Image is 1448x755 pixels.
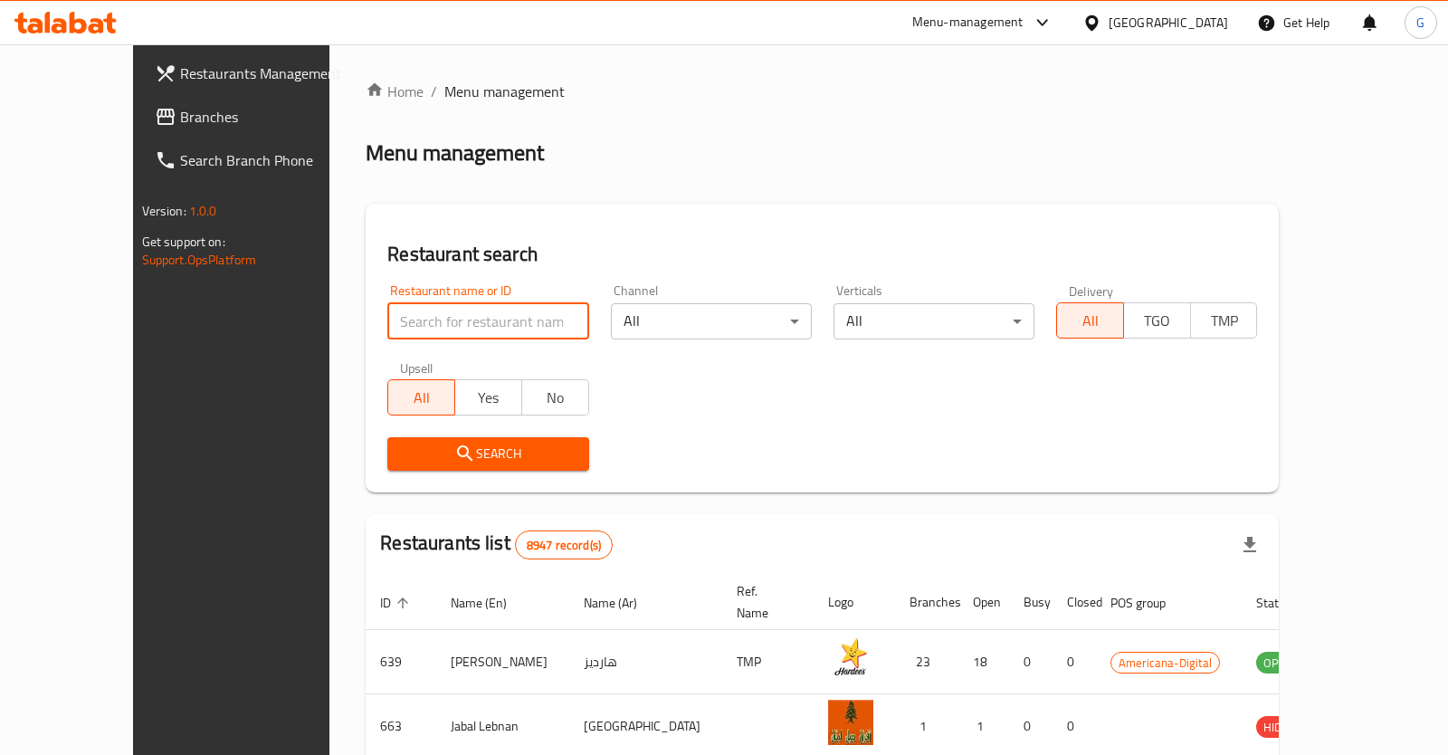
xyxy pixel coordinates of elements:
[1123,302,1191,339] button: TGO
[180,62,360,84] span: Restaurants Management
[402,443,574,465] span: Search
[1110,592,1189,614] span: POS group
[366,630,436,694] td: 639
[387,379,455,416] button: All
[895,575,958,630] th: Branches
[180,106,360,128] span: Branches
[366,81,424,102] a: Home
[1069,284,1114,297] label: Delivery
[400,361,433,374] label: Upsell
[1131,308,1184,334] span: TGO
[895,630,958,694] td: 23
[521,379,589,416] button: No
[529,385,582,411] span: No
[142,199,186,223] span: Version:
[958,630,1009,694] td: 18
[1111,653,1219,674] span: Americana-Digital
[1190,302,1258,339] button: TMP
[366,139,544,167] h2: Menu management
[1053,630,1096,694] td: 0
[828,700,873,745] img: Jabal Lebnan
[722,630,814,694] td: TMP
[958,575,1009,630] th: Open
[387,303,588,339] input: Search for restaurant name or ID..
[584,592,661,614] span: Name (Ar)
[189,199,217,223] span: 1.0.0
[366,81,1279,102] nav: breadcrumb
[1256,653,1300,674] span: OPEN
[1416,13,1424,33] span: G
[814,575,895,630] th: Logo
[462,385,515,411] span: Yes
[140,52,375,95] a: Restaurants Management
[387,437,588,471] button: Search
[569,630,722,694] td: هارديز
[1053,575,1096,630] th: Closed
[1009,630,1053,694] td: 0
[1256,716,1310,738] div: HIDDEN
[436,630,569,694] td: [PERSON_NAME]
[1198,308,1251,334] span: TMP
[140,95,375,139] a: Branches
[828,636,873,681] img: Hardee's
[834,303,1034,339] div: All
[1056,302,1124,339] button: All
[912,12,1024,33] div: Menu-management
[737,580,792,624] span: Ref. Name
[380,530,613,559] h2: Restaurants list
[1228,523,1272,567] div: Export file
[395,385,448,411] span: All
[387,241,1257,268] h2: Restaurant search
[1109,13,1228,33] div: [GEOGRAPHIC_DATA]
[444,81,565,102] span: Menu management
[516,537,612,554] span: 8947 record(s)
[140,139,375,182] a: Search Branch Phone
[454,379,522,416] button: Yes
[1256,592,1315,614] span: Status
[380,592,414,614] span: ID
[142,230,225,253] span: Get support on:
[611,303,812,339] div: All
[515,530,613,559] div: Total records count
[1256,717,1310,738] span: HIDDEN
[142,248,257,272] a: Support.OpsPlatform
[180,149,360,171] span: Search Branch Phone
[1064,308,1117,334] span: All
[431,81,437,102] li: /
[451,592,530,614] span: Name (En)
[1009,575,1053,630] th: Busy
